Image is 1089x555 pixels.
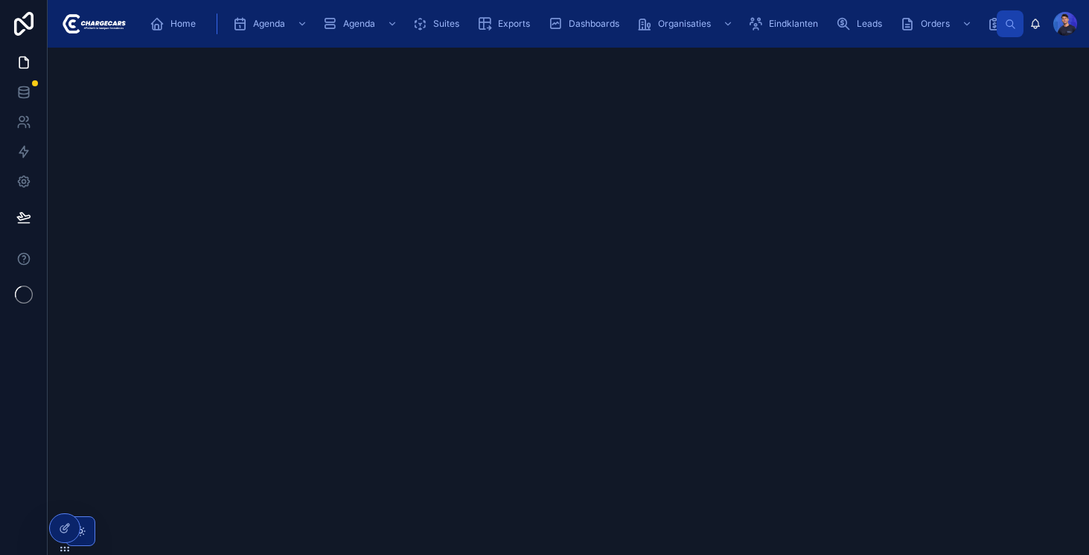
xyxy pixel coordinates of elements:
a: Organisaties [633,10,741,37]
a: Suites [408,10,470,37]
span: Suites [433,18,459,30]
img: App logo [60,12,126,36]
span: Exports [498,18,530,30]
a: Dashboards [543,10,630,37]
span: Leads [857,18,882,30]
a: Leads [831,10,892,37]
span: Home [170,18,196,30]
a: Exports [473,10,540,37]
span: Agenda [253,18,285,30]
span: Eindklanten [769,18,818,30]
a: Orders [895,10,980,37]
span: Organisaties [658,18,711,30]
span: Orders [921,18,950,30]
a: Eindklanten [744,10,828,37]
a: Agenda [228,10,315,37]
span: Agenda [343,18,375,30]
a: Home [145,10,206,37]
div: scrollable content [138,7,997,40]
span: Dashboards [569,18,619,30]
a: Agenda [318,10,405,37]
